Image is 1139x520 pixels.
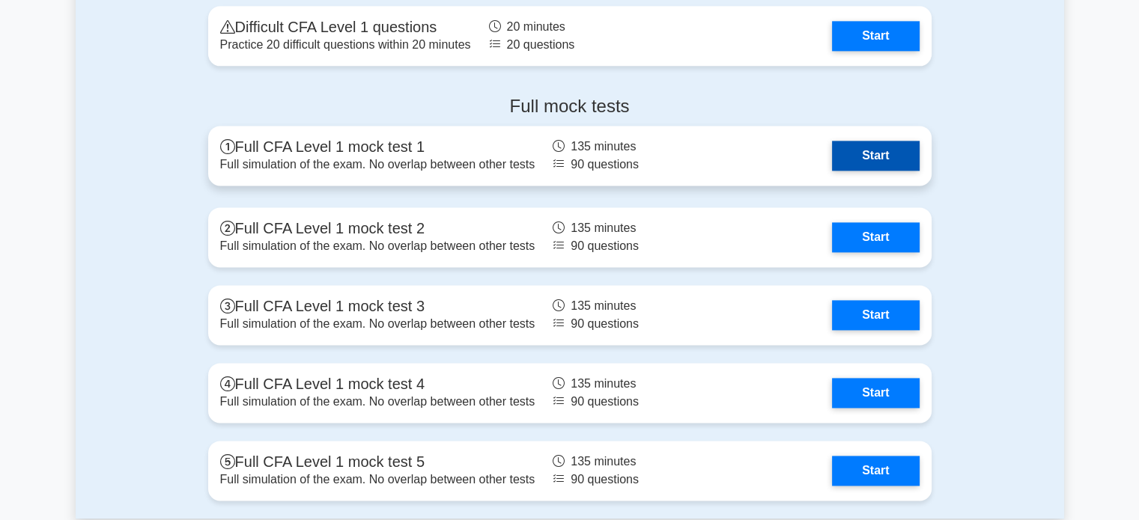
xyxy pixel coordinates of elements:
[832,378,919,408] a: Start
[832,456,919,486] a: Start
[832,141,919,171] a: Start
[832,21,919,51] a: Start
[832,300,919,330] a: Start
[832,222,919,252] a: Start
[208,96,932,117] h4: Full mock tests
